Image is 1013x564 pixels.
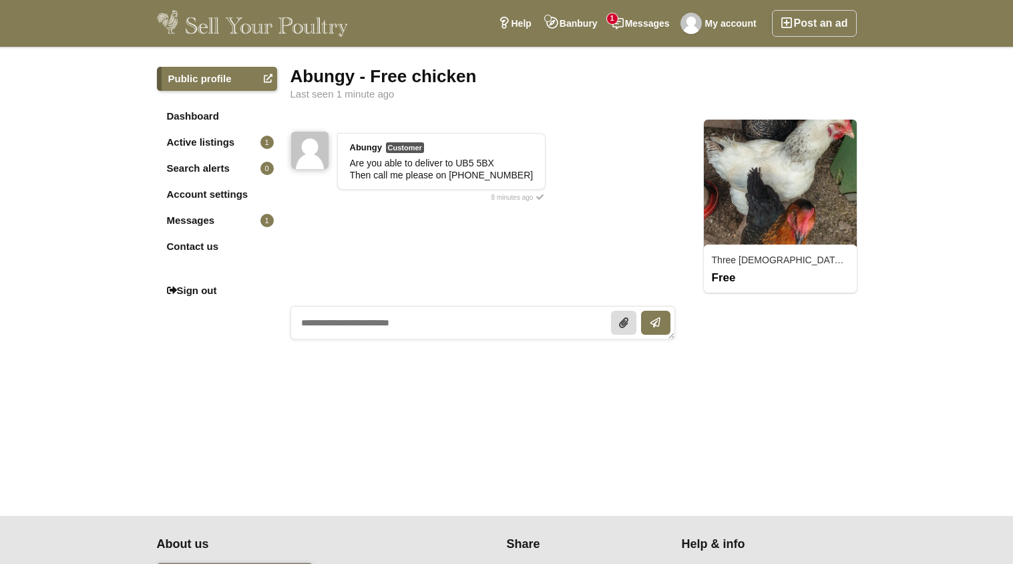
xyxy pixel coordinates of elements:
[157,156,277,180] a: Search alerts0
[157,10,349,37] img: Sell Your Poultry
[291,132,329,169] img: Abungy
[507,537,665,552] h4: Share
[772,10,857,37] a: Post an ad
[539,10,605,37] a: Banbury
[682,537,840,552] h4: Help & info
[157,130,277,154] a: Active listings1
[605,10,677,37] a: Messages1
[157,208,277,233] a: Messages1
[386,142,424,153] span: Customer
[491,10,539,37] a: Help
[290,89,857,100] div: Last seen 1 minute ago
[680,13,702,34] img: Richard
[705,271,855,283] div: Free
[260,214,274,227] span: 1
[712,255,977,265] a: Three [DEMOGRAPHIC_DATA] chickens. Free to a good home.
[157,279,277,303] a: Sign out
[290,67,857,86] div: Abungy - Free chicken
[157,235,277,259] a: Contact us
[677,10,764,37] a: My account
[704,120,857,247] img: 3104_thumbnail.jpg
[157,104,277,128] a: Dashboard
[157,67,277,91] a: Public profile
[607,13,618,24] span: 1
[350,157,534,181] div: Are you able to deliver to UB5 5BX Then call me please on [PHONE_NUMBER]
[157,537,427,552] h4: About us
[260,162,274,175] span: 0
[350,142,382,152] strong: Abungy
[157,182,277,206] a: Account settings
[260,136,274,149] span: 1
